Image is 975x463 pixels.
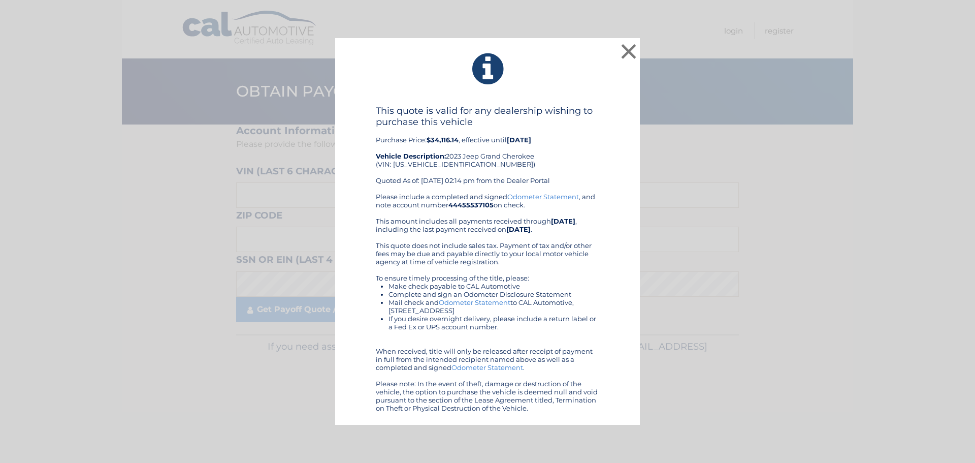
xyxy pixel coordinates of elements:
[507,136,531,144] b: [DATE]
[388,315,599,331] li: If you desire overnight delivery, please include a return label or a Fed Ex or UPS account number.
[551,217,575,225] b: [DATE]
[388,298,599,315] li: Mail check and to CAL Automotive, [STREET_ADDRESS]
[451,363,523,372] a: Odometer Statement
[506,225,531,233] b: [DATE]
[388,290,599,298] li: Complete and sign an Odometer Disclosure Statement
[448,201,494,209] b: 44455537105
[388,282,599,290] li: Make check payable to CAL Automotive
[376,105,599,128] h4: This quote is valid for any dealership wishing to purchase this vehicle
[376,105,599,193] div: Purchase Price: , effective until 2023 Jeep Grand Cherokee (VIN: [US_VEHICLE_IDENTIFICATION_NUMBE...
[427,136,459,144] b: $34,116.14
[507,193,579,201] a: Odometer Statement
[439,298,510,306] a: Odometer Statement
[619,41,639,61] button: ×
[376,193,599,412] div: Please include a completed and signed , and note account number on check. This amount includes al...
[376,152,446,160] strong: Vehicle Description:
